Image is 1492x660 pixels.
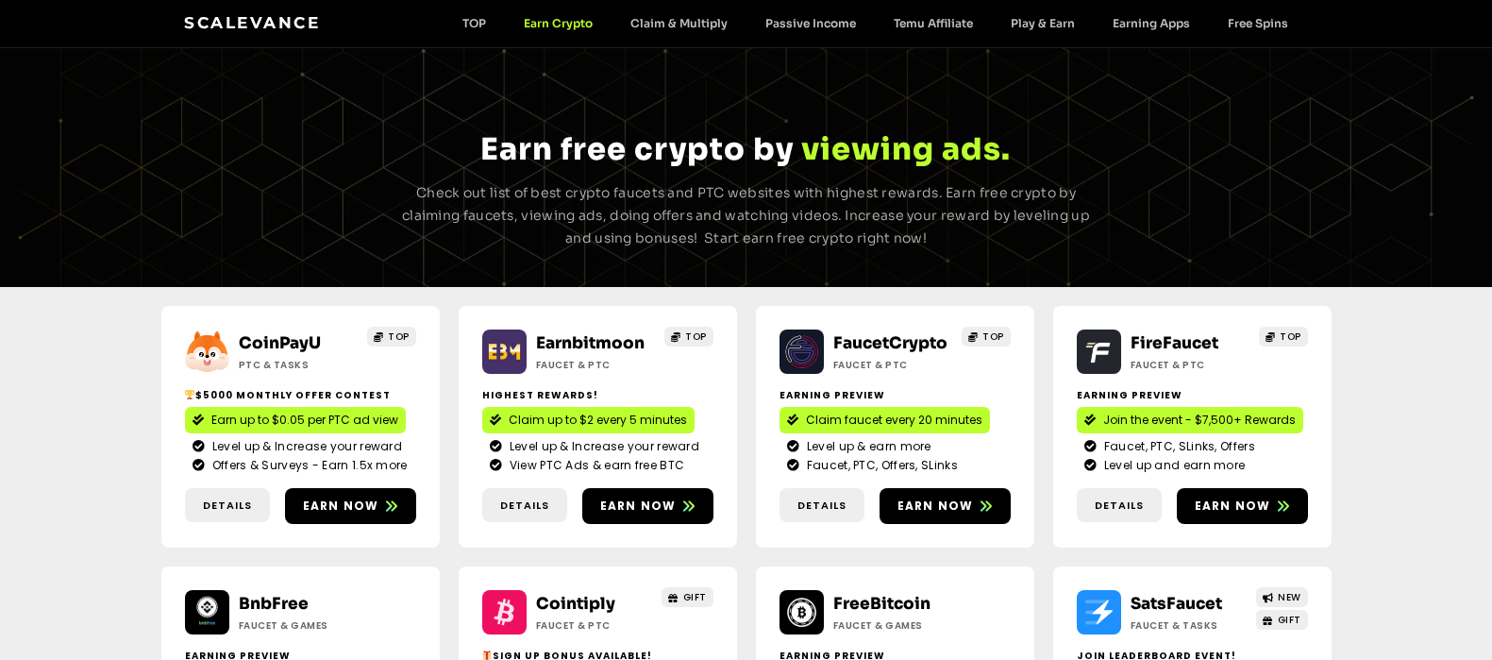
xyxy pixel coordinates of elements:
[1131,594,1222,614] a: SatsFaucet
[1278,590,1301,604] span: NEW
[1095,498,1144,514] span: Details
[1259,327,1308,347] a: TOP
[664,327,713,347] a: TOP
[962,327,1011,347] a: TOP
[536,333,645,353] a: Earnbitmoon
[1131,618,1249,633] h2: Faucet & Tasks
[482,488,567,523] a: Details
[536,594,615,614] a: Cointiply
[1099,438,1255,455] span: Faucet, PTC, SLinks, Offers
[395,182,1098,249] p: Check out list of best crypto faucets and PTC websites with highest rewards. Earn free crypto by ...
[388,330,410,344] span: TOP
[211,412,398,429] span: Earn up to $0.05 per PTC ad view
[1177,488,1308,524] a: Earn now
[184,13,320,32] a: Scalevance
[1256,587,1308,607] a: NEW
[806,412,982,429] span: Claim faucet every 20 minutes
[1278,613,1301,627] span: GIFT
[685,330,707,344] span: TOP
[833,618,951,633] h2: Faucet & Games
[505,457,684,474] span: View PTC Ads & earn free BTC
[285,488,416,524] a: Earn now
[1099,457,1246,474] span: Level up and earn more
[239,618,357,633] h2: Faucet & Games
[780,488,864,523] a: Details
[208,457,408,474] span: Offers & Surveys - Earn 1.5x more
[833,594,930,614] a: FreeBitcoin
[1280,330,1301,344] span: TOP
[239,333,321,353] a: CoinPayU
[482,651,492,660] img: 🎁
[203,498,252,514] span: Details
[1195,498,1271,515] span: Earn now
[444,16,505,30] a: TOP
[505,16,612,30] a: Earn Crypto
[509,412,687,429] span: Claim up to $2 every 5 minutes
[505,438,699,455] span: Level up & Increase your reward
[1209,16,1307,30] a: Free Spins
[303,498,379,515] span: Earn now
[239,594,309,614] a: BnbFree
[797,498,847,514] span: Details
[1077,407,1303,433] a: Join the event - $7,500+ Rewards
[1131,358,1249,372] h2: Faucet & PTC
[480,130,794,168] span: Earn free crypto by
[880,488,1011,524] a: Earn now
[582,488,713,524] a: Earn now
[1131,333,1218,353] a: FireFaucet
[444,16,1307,30] nav: Menu
[875,16,992,30] a: Temu Affiliate
[802,438,931,455] span: Level up & earn more
[802,457,958,474] span: Faucet, PTC, Offers, SLinks
[746,16,875,30] a: Passive Income
[780,407,990,433] a: Claim faucet every 20 minutes
[185,388,416,402] h2: $5000 Monthly Offer contest
[367,327,416,347] a: TOP
[683,590,707,604] span: GIFT
[239,358,357,372] h2: ptc & Tasks
[1094,16,1209,30] a: Earning Apps
[1077,488,1162,523] a: Details
[600,498,677,515] span: Earn now
[833,333,947,353] a: FaucetCrypto
[1103,412,1296,429] span: Join the event - $7,500+ Rewards
[482,388,713,402] h2: Highest Rewards!
[536,618,654,633] h2: Faucet & PTC
[1077,388,1308,402] h2: Earning Preview
[612,16,746,30] a: Claim & Multiply
[185,488,270,523] a: Details
[185,390,194,399] img: 🏆
[208,438,402,455] span: Level up & Increase your reward
[992,16,1094,30] a: Play & Earn
[982,330,1004,344] span: TOP
[536,358,654,372] h2: Faucet & PTC
[500,498,549,514] span: Details
[185,407,406,433] a: Earn up to $0.05 per PTC ad view
[1256,610,1308,630] a: GIFT
[482,407,695,433] a: Claim up to $2 every 5 minutes
[780,388,1011,402] h2: Earning Preview
[833,358,951,372] h2: Faucet & PTC
[897,498,974,515] span: Earn now
[662,587,713,607] a: GIFT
